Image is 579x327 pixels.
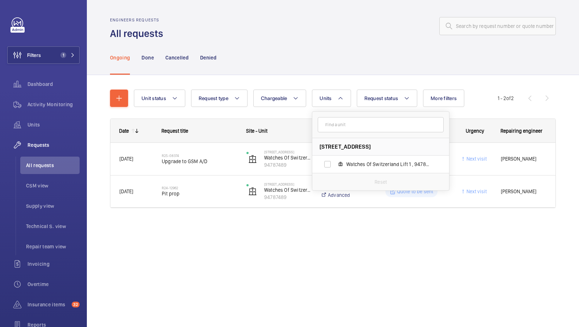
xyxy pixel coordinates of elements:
p: 94787489 [264,161,311,169]
div: Date [119,128,129,134]
h1: All requests [110,27,168,40]
span: Unit status [141,95,166,101]
span: Units [320,95,331,101]
span: Invoicing [28,260,80,268]
span: Request title [161,128,188,134]
button: Request type [191,90,248,107]
h2: R24-12962 [162,186,237,190]
input: Search by request number or quote number [439,17,556,35]
span: Activity Monitoring [28,101,80,108]
img: elevator.svg [248,155,257,163]
p: Cancelled [165,54,189,61]
button: Request status [357,90,418,107]
span: Request type [199,95,228,101]
span: [PERSON_NAME] [501,155,546,163]
button: Units [312,90,351,107]
p: Watches Of Switzerland Lift 1 [264,154,311,161]
span: 1 [60,52,66,58]
p: Ongoing [110,54,130,61]
button: More filters [423,90,464,107]
span: [DATE] [119,189,133,194]
span: Filters [27,51,41,59]
h2: Engineers requests [110,17,168,22]
span: More filters [431,95,457,101]
span: Request status [364,95,398,101]
p: Denied [200,54,216,61]
p: 94787489 [264,194,311,201]
p: Quote to be sent [397,188,434,195]
span: Chargeable [261,95,287,101]
span: Watches Of Switzerland Lift 1 , 94787489 [346,161,430,168]
span: [STREET_ADDRESS] [320,143,371,150]
span: Pit prop [162,190,237,197]
span: 1 - 2 2 [498,96,514,101]
span: [PERSON_NAME] [501,187,546,196]
span: Requests [28,141,80,149]
span: Repair team view [26,243,80,250]
span: CSM view [26,182,80,189]
input: Find a unit [318,117,444,132]
button: Filters1 [7,46,80,64]
button: Unit status [134,90,185,107]
span: of [506,95,511,101]
span: Units [28,121,80,128]
span: 32 [72,302,80,307]
span: Overtime [28,281,80,288]
span: Repairing engineer [500,128,542,134]
p: [STREET_ADDRESS] [264,150,311,154]
span: Dashboard [28,80,80,88]
p: Watches Of Switzerland Lift 1 [264,186,311,194]
span: Next visit [465,189,487,194]
span: Next visit [465,156,487,162]
span: Technical S. view [26,223,80,230]
span: All requests [26,162,80,169]
span: [DATE] [119,156,133,162]
p: Reset [375,178,387,186]
a: Advanced [321,191,364,199]
p: Done [141,54,153,61]
span: Site - Unit [246,128,267,134]
span: Upgrade to GSM A/D [162,158,237,165]
span: Insurance items [28,301,69,308]
span: Supply view [26,202,80,210]
img: elevator.svg [248,187,257,196]
span: Urgency [466,128,484,134]
p: [STREET_ADDRESS] [264,182,311,186]
button: Chargeable [253,90,307,107]
h2: R25-08374 [162,153,237,158]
